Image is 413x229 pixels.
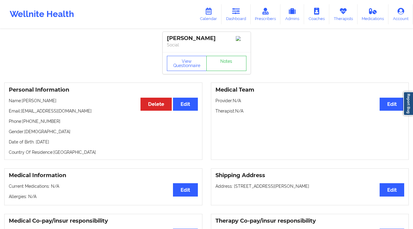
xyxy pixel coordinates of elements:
[329,4,357,24] a: Therapists
[167,35,246,42] div: [PERSON_NAME]
[357,4,389,24] a: Medications
[215,217,405,224] h3: Therapy Co-pay/insur responsibility
[215,183,405,189] p: Address: [STREET_ADDRESS][PERSON_NAME]
[9,129,198,135] p: Gender: [DEMOGRAPHIC_DATA]
[215,108,405,114] p: Therapist: N/A
[9,118,198,124] p: Phone: [PHONE_NUMBER]
[167,56,207,71] button: View Questionnaire
[9,108,198,114] p: Email: [EMAIL_ADDRESS][DOMAIN_NAME]
[9,183,198,189] p: Current Medications: N/A
[380,98,404,111] button: Edit
[9,217,198,224] h3: Medical Co-pay/insur responsibility
[222,4,251,24] a: Dashboard
[167,42,246,48] p: Social
[280,4,304,24] a: Admins
[195,4,222,24] a: Calendar
[403,92,413,116] a: Report Bug
[9,86,198,93] h3: Personal Information
[215,172,405,179] h3: Shipping Address
[140,98,172,111] button: Delete
[9,149,198,155] p: Country Of Residence: [GEOGRAPHIC_DATA]
[9,172,198,179] h3: Medical Information
[304,4,329,24] a: Coaches
[9,98,198,104] p: Name: [PERSON_NAME]
[215,86,405,93] h3: Medical Team
[251,4,281,24] a: Prescribers
[173,98,198,111] button: Edit
[215,98,405,104] p: Provider: N/A
[236,36,246,41] img: Image%2Fplaceholer-image.png
[9,194,198,200] p: Allergies: N/A
[206,56,246,71] a: Notes
[173,183,198,196] button: Edit
[380,183,404,196] button: Edit
[388,4,413,24] a: Account
[9,139,198,145] p: Date of Birth: [DATE]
